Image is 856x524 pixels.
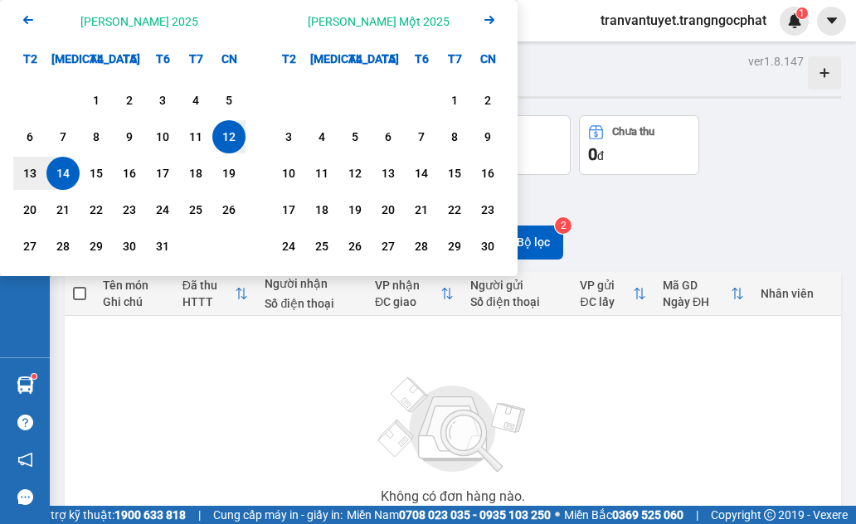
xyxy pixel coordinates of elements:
[46,157,80,190] div: Selected end date. Thứ Ba, tháng 10 14 2025. It's available.
[308,13,450,30] div: [PERSON_NAME] Một 2025
[587,10,780,31] span: tranvantuyet.trangngocphat
[571,272,654,316] th: Toggle SortBy
[579,115,699,175] button: Chưa thu0đ
[198,506,201,524] span: |
[85,200,108,220] div: 22
[80,193,113,226] div: Choose Thứ Tư, tháng 10 22 2025. It's available.
[476,90,499,110] div: 2
[471,193,504,226] div: Choose Chủ Nhật, tháng 11 23 2025. It's available.
[443,90,466,110] div: 1
[51,236,75,256] div: 28
[146,120,179,153] div: Choose Thứ Sáu, tháng 10 10 2025. It's available.
[338,230,372,263] div: Choose Thứ Tư, tháng 11 26 2025. It's available.
[372,230,405,263] div: Choose Thứ Năm, tháng 11 27 2025. It's available.
[443,200,466,220] div: 22
[787,13,802,28] img: icon-new-feature
[217,127,241,147] div: 12
[13,193,46,226] div: Choose Thứ Hai, tháng 10 20 2025. It's available.
[310,127,333,147] div: 4
[13,120,46,153] div: Choose Thứ Hai, tháng 10 6 2025. It's available.
[265,277,358,290] div: Người nhận
[18,200,41,220] div: 20
[212,120,246,153] div: Selected start date. Chủ Nhật, tháng 10 12 2025. It's available.
[80,120,113,153] div: Choose Thứ Tư, tháng 10 8 2025. It's available.
[338,42,372,75] div: T4
[179,42,212,75] div: T7
[343,163,367,183] div: 12
[146,42,179,75] div: T6
[80,230,113,263] div: Choose Thứ Tư, tháng 10 29 2025. It's available.
[113,157,146,190] div: Choose Thứ Năm, tháng 10 16 2025. It's available.
[405,120,438,153] div: Choose Thứ Sáu, tháng 11 7 2025. It's available.
[405,157,438,190] div: Choose Thứ Sáu, tháng 11 14 2025. It's available.
[103,295,166,308] div: Ghi chú
[13,230,46,263] div: Choose Thứ Hai, tháng 10 27 2025. It's available.
[118,200,141,220] div: 23
[438,84,471,117] div: Choose Thứ Bảy, tháng 11 1 2025. It's available.
[118,163,141,183] div: 16
[438,42,471,75] div: T7
[663,295,731,308] div: Ngày ĐH
[18,236,41,256] div: 27
[479,10,499,30] svg: Arrow Right
[17,489,33,505] span: message
[85,90,108,110] div: 1
[310,200,333,220] div: 18
[405,42,438,75] div: T6
[410,163,433,183] div: 14
[33,506,186,524] span: Hỗ trợ kỹ thuật:
[471,120,504,153] div: Choose Chủ Nhật, tháng 11 9 2025. It's available.
[764,509,776,521] span: copyright
[179,84,212,117] div: Choose Thứ Bảy, tháng 10 4 2025. It's available.
[182,295,236,308] div: HTTT
[338,193,372,226] div: Choose Thứ Tư, tháng 11 19 2025. It's available.
[305,120,338,153] div: Choose Thứ Ba, tháng 11 4 2025. It's available.
[46,230,80,263] div: Choose Thứ Ba, tháng 10 28 2025. It's available.
[597,149,604,163] span: đ
[272,157,305,190] div: Choose Thứ Hai, tháng 11 10 2025. It's available.
[217,90,241,110] div: 5
[146,230,179,263] div: Choose Thứ Sáu, tháng 10 31 2025. It's available.
[113,42,146,75] div: T5
[277,127,300,147] div: 3
[13,42,46,75] div: T2
[375,295,440,308] div: ĐC giao
[118,236,141,256] div: 30
[612,508,683,522] strong: 0369 525 060
[310,163,333,183] div: 11
[113,120,146,153] div: Choose Thứ Năm, tháng 10 9 2025. It's available.
[471,230,504,263] div: Choose Chủ Nhật, tháng 11 30 2025. It's available.
[17,376,34,394] img: warehouse-icon
[146,157,179,190] div: Choose Thứ Sáu, tháng 10 17 2025. It's available.
[375,279,440,292] div: VP nhận
[410,127,433,147] div: 7
[85,163,108,183] div: 15
[343,236,367,256] div: 26
[51,163,75,183] div: 14
[182,279,236,292] div: Đã thu
[13,157,46,190] div: Choose Thứ Hai, tháng 10 13 2025. It's available.
[272,42,305,75] div: T2
[103,279,166,292] div: Tên món
[580,295,633,308] div: ĐC lấy
[377,163,400,183] div: 13
[18,163,41,183] div: 13
[212,157,246,190] div: Choose Chủ Nhật, tháng 10 19 2025. It's available.
[343,200,367,220] div: 19
[338,120,372,153] div: Choose Thứ Tư, tháng 11 5 2025. It's available.
[476,226,563,260] button: Bộ lọc
[272,120,305,153] div: Choose Thứ Hai, tháng 11 3 2025. It's available.
[80,42,113,75] div: T4
[17,415,33,430] span: question-circle
[476,236,499,256] div: 30
[212,193,246,226] div: Choose Chủ Nhật, tháng 10 26 2025. It's available.
[179,193,212,226] div: Choose Thứ Bảy, tháng 10 25 2025. It's available.
[471,42,504,75] div: CN
[372,193,405,226] div: Choose Thứ Năm, tháng 11 20 2025. It's available.
[85,236,108,256] div: 29
[118,127,141,147] div: 9
[18,10,38,32] button: Previous month.
[51,200,75,220] div: 21
[114,508,186,522] strong: 1900 633 818
[310,236,333,256] div: 25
